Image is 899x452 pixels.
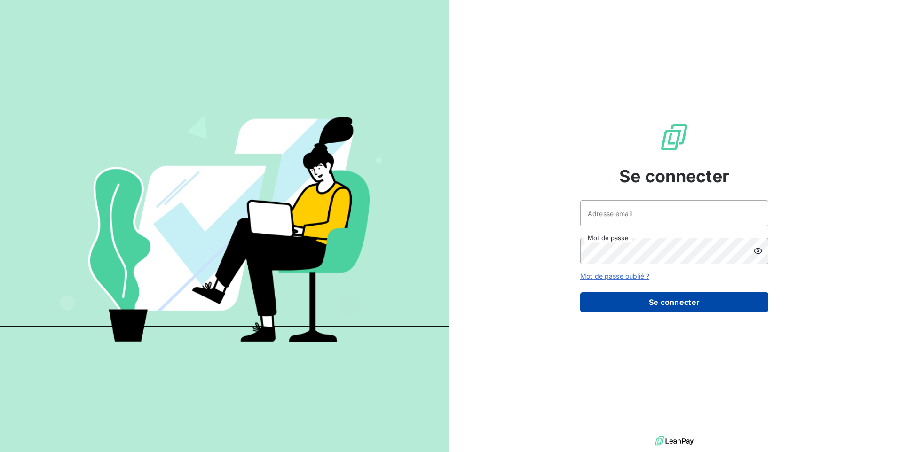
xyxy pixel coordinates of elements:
[580,272,649,280] a: Mot de passe oublié ?
[580,200,768,226] input: placeholder
[659,122,689,152] img: Logo LeanPay
[655,434,694,448] img: logo
[619,164,729,189] span: Se connecter
[580,292,768,312] button: Se connecter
